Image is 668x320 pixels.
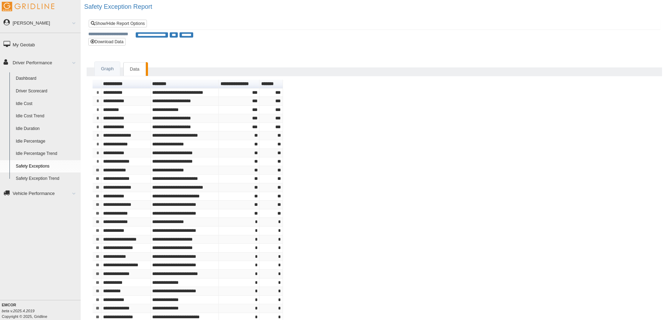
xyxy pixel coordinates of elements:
a: Data [123,62,146,76]
b: EMCOR [2,303,16,307]
a: Idle Cost [13,98,81,110]
th: Sort column [259,80,283,89]
a: Safety Exception Trend [13,172,81,185]
a: Idle Percentage [13,135,81,148]
img: Gridline [2,2,54,11]
a: Graph [95,62,120,76]
a: Show/Hide Report Options [89,20,147,27]
a: Idle Cost Trend [13,110,81,123]
th: Sort column [101,80,150,89]
a: Dashboard [13,72,81,85]
a: Idle Percentage Trend [13,148,81,160]
a: Safety Exceptions [13,160,81,173]
button: Download Data [88,38,126,46]
a: Driver Scorecard [13,85,81,98]
i: beta v.2025.4.2019 [2,309,34,313]
h2: Safety Exception Report [84,4,668,11]
a: Idle Duration [13,123,81,135]
th: Sort column [151,80,219,89]
div: Copyright © 2025, Gridline [2,302,81,319]
th: Sort column [219,80,259,89]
